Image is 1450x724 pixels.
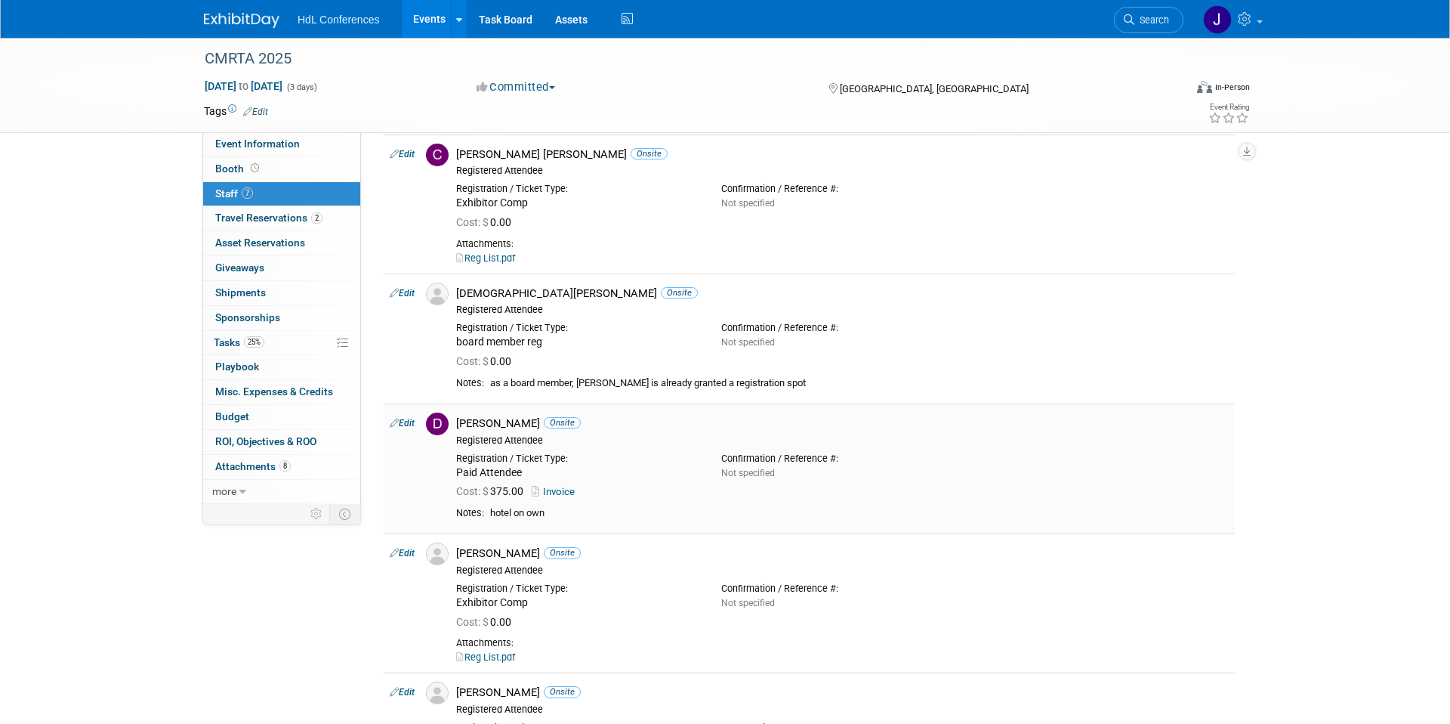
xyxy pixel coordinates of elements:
span: 375.00 [456,485,529,497]
a: Sponsorships [203,306,360,330]
div: Registered Attendee [456,304,1229,316]
span: Asset Reservations [215,237,305,249]
img: Format-Inperson.png [1197,81,1212,93]
span: Booth [215,162,262,175]
span: Cost: $ [456,355,490,367]
img: D.jpg [426,413,449,435]
span: 0.00 [456,216,517,228]
a: Giveaways [203,256,360,280]
a: Reg List.pdf [456,651,515,663]
a: Invoice [532,486,581,497]
a: Edit [390,548,415,558]
div: hotel on own [490,507,1229,520]
a: Tasks25% [203,331,360,355]
span: Onsite [544,547,581,558]
span: [GEOGRAPHIC_DATA], [GEOGRAPHIC_DATA] [840,83,1029,94]
span: Cost: $ [456,616,490,628]
a: Edit [390,418,415,429]
span: Not specified [721,598,775,608]
span: Playbook [215,360,259,373]
span: 0.00 [456,616,517,628]
span: [DATE] [DATE] [204,79,283,93]
div: Event Rating [1208,104,1249,111]
span: Attachments [215,460,291,472]
img: Associate-Profile-5.png [426,543,449,565]
div: [PERSON_NAME] [456,685,1229,700]
div: In-Person [1214,82,1250,93]
a: ROI, Objectives & ROO [203,430,360,454]
span: Not specified [721,468,775,478]
span: Booth not reserved yet [248,162,262,174]
span: Onsite [544,686,581,698]
a: Playbook [203,355,360,379]
a: Travel Reservations2 [203,206,360,231]
span: Shipments [215,286,266,299]
a: Budget [203,405,360,429]
a: Asset Reservations [203,231,360,255]
div: Registration / Ticket Type: [456,583,699,595]
span: ROI, Objectives & ROO [215,435,316,447]
div: Exhibitor Comp [456,596,699,610]
a: more [203,480,360,504]
a: Edit [243,107,268,117]
span: Budget [215,410,249,422]
span: to [236,80,251,92]
span: Misc. Expenses & Credits [215,385,333,398]
span: (3 days) [285,82,317,92]
span: HdL Conferences [298,14,379,26]
div: [PERSON_NAME] [456,416,1229,431]
img: ExhibitDay [204,13,279,28]
img: Johnny Nguyen [1203,5,1232,34]
span: Sponsorships [215,311,280,323]
a: Edit [390,149,415,159]
div: Registered Attendee [456,435,1229,447]
div: Confirmation / Reference #: [721,583,964,595]
span: Tasks [214,336,264,348]
div: Registration / Ticket Type: [456,453,699,465]
img: C.jpg [426,144,449,166]
div: Event Format [1094,79,1250,101]
a: Shipments [203,281,360,305]
a: Misc. Expenses & Credits [203,380,360,404]
span: Onsite [631,148,668,159]
a: Search [1114,7,1183,33]
span: Event Information [215,138,300,150]
div: Confirmation / Reference #: [721,453,964,465]
span: 7 [242,187,253,199]
a: Reg List.pdf [456,252,515,264]
span: 0.00 [456,355,517,367]
span: Not specified [721,198,775,209]
a: Staff7 [203,182,360,206]
span: Staff [215,187,253,200]
div: Registered Attendee [456,165,1229,177]
div: Paid Attendee [456,466,699,480]
div: CMRTA 2025 [199,45,1161,73]
span: 2 [311,212,322,224]
div: [PERSON_NAME] [PERSON_NAME] [456,147,1229,162]
div: Attachments: [456,637,1229,649]
div: as a board member, [PERSON_NAME] is already granted a registration spot [490,377,1229,390]
td: Personalize Event Tab Strip [304,504,330,524]
span: Onsite [661,287,698,299]
a: Attachments8 [203,455,360,479]
span: 8 [279,460,291,472]
div: Confirmation / Reference #: [721,183,964,195]
span: 25% [244,336,264,348]
div: Exhibitor Comp [456,196,699,210]
div: [DEMOGRAPHIC_DATA][PERSON_NAME] [456,286,1229,301]
span: Cost: $ [456,485,490,497]
a: Edit [390,288,415,299]
div: Attachments: [456,238,1229,250]
span: Travel Reservations [215,212,322,224]
img: Associate-Profile-5.png [426,682,449,704]
img: Associate-Profile-5.png [426,283,449,305]
span: Cost: $ [456,216,490,228]
div: Confirmation / Reference #: [721,322,964,334]
div: [PERSON_NAME] [456,546,1229,561]
div: Registration / Ticket Type: [456,322,699,334]
span: Search [1134,14,1169,26]
div: Notes: [456,507,484,519]
span: Onsite [544,417,581,429]
div: Notes: [456,377,484,389]
div: Registration / Ticket Type: [456,183,699,195]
